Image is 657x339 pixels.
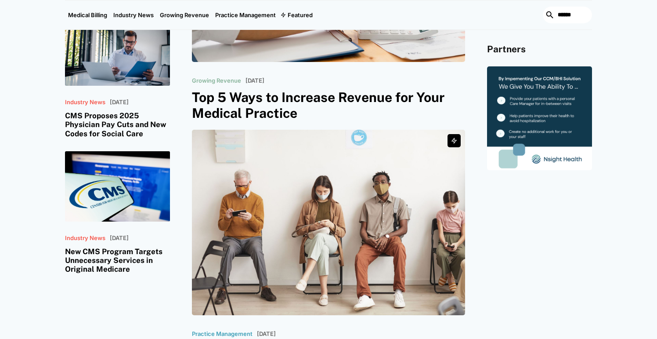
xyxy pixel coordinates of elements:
p: [DATE] [110,99,129,106]
a: Practice Management [212,0,279,29]
a: Industry News[DATE]CMS Proposes 2025 Physician Pay Cuts and New Codes for Social Care [65,15,170,138]
a: Industry News[DATE]New CMS Program Targets Unnecessary Services in Original Medicare [65,151,170,274]
div: Featured [279,0,316,29]
a: Industry News [110,0,157,29]
p: Practice Management [192,331,253,338]
h3: New CMS Program Targets Unnecessary Services in Original Medicare [65,247,170,274]
p: Industry News [65,235,105,242]
p: [DATE] [245,77,264,84]
p: Growing Revenue [192,77,241,84]
p: [DATE] [110,235,129,242]
h3: Top 5 Ways to Increase Revenue for Your Medical Practice [192,89,465,121]
p: [DATE] [257,331,276,338]
div: Featured [288,11,313,18]
a: Growing Revenue [157,0,212,29]
p: Industry News [65,99,105,106]
h3: CMS Proposes 2025 Physician Pay Cuts and New Codes for Social Care [65,111,170,138]
a: Medical Billing [65,0,110,29]
h4: Partners [487,44,592,55]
